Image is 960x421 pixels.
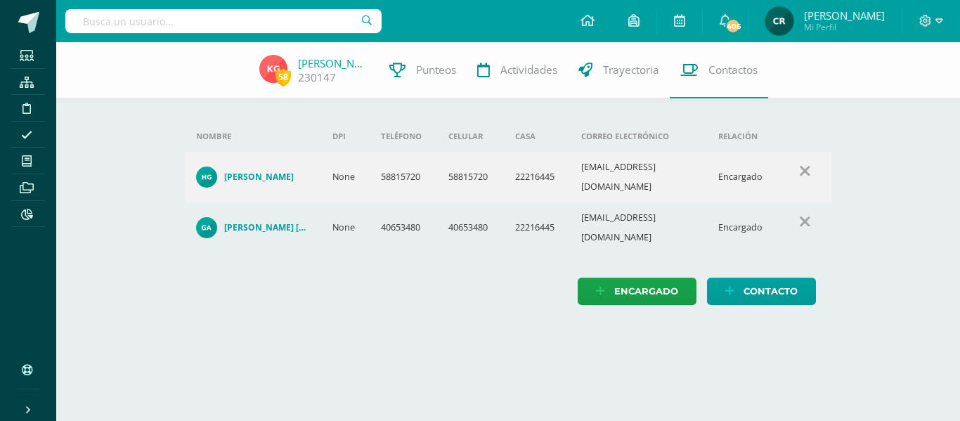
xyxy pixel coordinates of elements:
[437,202,503,253] td: 40653480
[416,63,456,77] span: Punteos
[570,202,707,253] td: [EMAIL_ADDRESS][DOMAIN_NAME]
[467,42,568,98] a: Actividades
[804,8,885,22] span: [PERSON_NAME]
[437,121,503,152] th: Celular
[744,278,798,304] span: Contacto
[275,68,291,86] span: 58
[578,278,696,305] a: Encargado
[196,167,217,188] img: 69d858181055ca5ce24ef137d8232388.png
[570,121,707,152] th: Correo electrónico
[321,121,370,152] th: DPI
[765,7,793,35] img: 19436fc6d9716341a8510cf58c6830a2.png
[185,121,322,152] th: Nombre
[370,121,437,152] th: Teléfono
[707,202,779,253] td: Encargado
[614,278,678,304] span: Encargado
[504,202,570,253] td: 22216445
[224,222,311,233] h4: [PERSON_NAME] [PERSON_NAME]
[370,152,437,202] td: 58815720
[570,152,707,202] td: [EMAIL_ADDRESS][DOMAIN_NAME]
[298,70,336,85] a: 230147
[437,152,503,202] td: 58815720
[670,42,768,98] a: Contactos
[196,167,311,188] a: [PERSON_NAME]
[321,152,370,202] td: None
[707,278,816,305] a: Contacto
[707,152,779,202] td: Encargado
[568,42,670,98] a: Trayectoria
[804,21,885,33] span: Mi Perfil
[196,217,311,238] a: [PERSON_NAME] [PERSON_NAME]
[603,63,659,77] span: Trayectoria
[298,56,368,70] a: [PERSON_NAME]
[500,63,557,77] span: Actividades
[379,42,467,98] a: Punteos
[370,202,437,253] td: 40653480
[725,18,741,34] span: 406
[504,121,570,152] th: Casa
[65,9,382,33] input: Busca un usuario...
[707,121,779,152] th: Relación
[321,202,370,253] td: None
[224,171,294,183] h4: [PERSON_NAME]
[504,152,570,202] td: 22216445
[708,63,758,77] span: Contactos
[259,55,287,83] img: 0bf6f28026d910c309341d1e7adfab42.png
[196,217,217,238] img: 11d4deea694b45e77e91c4c25e5a2119.png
